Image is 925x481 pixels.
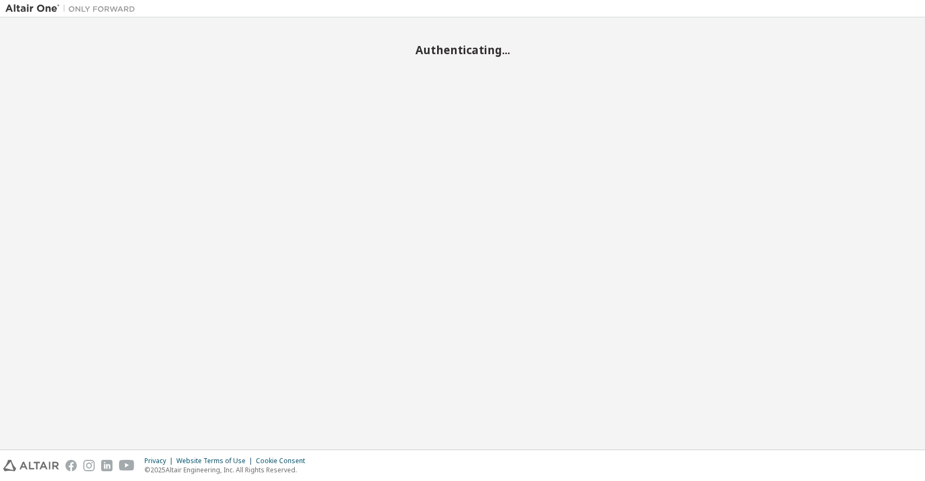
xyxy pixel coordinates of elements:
[256,457,312,465] div: Cookie Consent
[101,460,113,471] img: linkedin.svg
[65,460,77,471] img: facebook.svg
[3,460,59,471] img: altair_logo.svg
[144,465,312,474] p: © 2025 Altair Engineering, Inc. All Rights Reserved.
[5,43,920,57] h2: Authenticating...
[5,3,141,14] img: Altair One
[144,457,176,465] div: Privacy
[119,460,135,471] img: youtube.svg
[83,460,95,471] img: instagram.svg
[176,457,256,465] div: Website Terms of Use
